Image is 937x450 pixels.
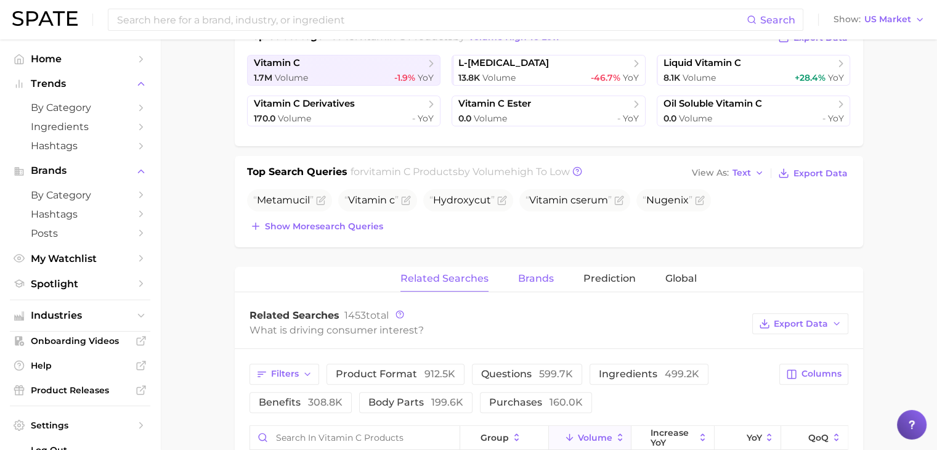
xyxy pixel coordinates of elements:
a: l-[MEDICAL_DATA]13.8k Volume-46.7% YoY [452,55,646,86]
a: vitamin c derivatives170.0 Volume- YoY [247,96,441,126]
h1: Top Search Queries [247,165,347,182]
span: Show more search queries [265,221,383,232]
span: 1.7m [254,72,272,83]
span: 13.8k [458,72,480,83]
span: Export Data [774,319,828,329]
span: 1453 [344,309,366,321]
span: Vitamin [348,194,387,206]
span: YoY [827,72,843,83]
span: Home [31,53,129,65]
a: Onboarding Videos [10,332,150,350]
span: questions [481,368,573,380]
button: Show moresearch queries [247,218,386,235]
span: Nugenix [643,194,692,206]
button: ShowUS Market [830,12,928,28]
input: Search here for a brand, industry, or ingredient [116,9,747,30]
button: Flag as miscategorized or irrelevant [497,195,507,205]
span: Hashtags [31,208,129,220]
span: Search [760,14,795,26]
span: YoY [623,113,639,124]
span: vitamin c derivatives [254,98,355,110]
span: Prediction [583,273,636,284]
a: Help [10,356,150,375]
span: YoY [623,72,639,83]
a: Hashtags [10,136,150,155]
button: Flag as miscategorized or irrelevant [316,195,326,205]
span: 308.8k [308,396,343,408]
span: 499.2k [665,368,699,380]
span: liquid vitamin c [663,57,741,69]
a: vitamin c1.7m Volume-1.9% YoY [247,55,441,86]
span: Hydroxy ut [429,194,495,206]
button: Brands [10,162,150,180]
span: Related Searches [249,309,339,321]
button: increase YoY [631,426,714,450]
span: YoY [746,433,761,443]
span: purchases [489,396,583,408]
span: Global [665,273,697,284]
span: high to low [511,166,570,178]
span: benefits [259,396,343,408]
button: Flag as miscategorized or irrelevant [614,195,624,205]
span: Filters [271,369,299,379]
a: Hashtags [10,205,150,224]
button: View AsText [689,165,768,181]
span: - [822,113,825,124]
span: QoQ [808,433,829,443]
span: Volume [275,72,308,83]
a: Ingredients [10,117,150,136]
span: total [344,309,389,321]
span: Brands [518,273,554,284]
span: by Category [31,102,129,113]
span: Related Searches [400,273,489,284]
a: liquid vitamin c8.1k Volume+28.4% YoY [657,55,851,86]
span: vitamin c products [363,166,458,178]
span: 199.6k [431,396,463,408]
span: Columns [801,369,842,379]
button: YoY [715,426,781,450]
span: 170.0 [254,113,275,124]
span: Volume [278,113,311,124]
span: Help [31,360,129,371]
button: Trends [10,75,150,93]
span: vitamin c ester [458,98,531,110]
button: Flag as miscategorized or irrelevant [401,195,411,205]
span: Text [732,170,751,176]
button: Export Data [752,313,848,334]
span: 599.7k [539,368,573,380]
span: Volume [683,72,716,83]
h2: for by Volume [351,165,570,182]
span: Product Releases [31,385,129,396]
span: body parts [368,396,463,408]
button: Export Data [775,165,850,182]
span: serum [525,194,612,206]
span: product format [336,368,455,380]
span: Onboarding Videos [31,335,129,346]
span: Volume [474,113,507,124]
span: YoY [418,113,434,124]
span: Volume [578,433,612,443]
span: Volume [679,113,712,124]
button: Columns [779,364,848,385]
span: increase YoY [650,428,695,448]
button: Volume [549,426,631,450]
a: Home [10,49,150,68]
img: SPATE [12,11,78,26]
input: Search in vitamin c products [250,426,460,449]
button: Industries [10,306,150,325]
span: Spotlight [31,278,129,290]
span: Export Data [793,168,848,179]
a: My Watchlist [10,249,150,268]
span: 912.5k [424,368,455,380]
span: Volume [482,72,516,83]
a: Spotlight [10,274,150,293]
span: l-[MEDICAL_DATA] [458,57,549,69]
a: by Category [10,186,150,205]
a: vitamin c ester0.0 Volume- YoY [452,96,646,126]
span: ingredients [599,368,699,380]
span: Vitamin [529,194,568,206]
a: oil soluble vitamin c0.0 Volume- YoY [657,96,851,126]
span: 8.1k [663,72,680,83]
button: Flag as miscategorized or irrelevant [695,195,705,205]
span: Metamu il [253,194,314,206]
